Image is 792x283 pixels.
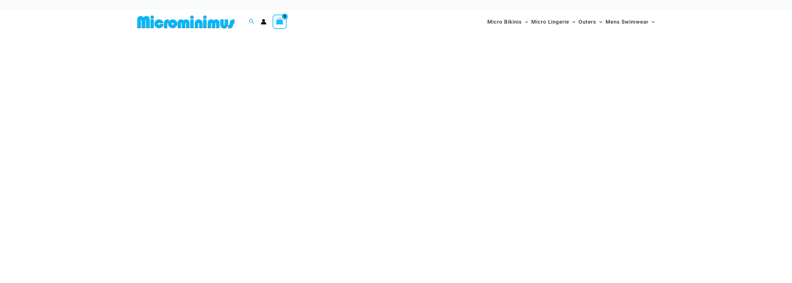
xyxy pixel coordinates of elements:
a: OutersMenu ToggleMenu Toggle [577,12,604,31]
img: MM SHOP LOGO FLAT [135,15,237,29]
span: Menu Toggle [649,14,655,30]
a: Mens SwimwearMenu ToggleMenu Toggle [604,12,656,31]
nav: Site Navigation [485,11,658,32]
span: Mens Swimwear [606,14,649,30]
span: Menu Toggle [596,14,602,30]
span: Menu Toggle [522,14,528,30]
a: Account icon link [261,19,266,25]
a: Search icon link [249,18,255,26]
span: Micro Bikinis [487,14,522,30]
a: Micro BikinisMenu ToggleMenu Toggle [486,12,530,31]
a: Micro LingerieMenu ToggleMenu Toggle [530,12,577,31]
span: Menu Toggle [569,14,575,30]
span: Outers [579,14,596,30]
span: Micro Lingerie [531,14,569,30]
a: View Shopping Cart, empty [273,15,287,29]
